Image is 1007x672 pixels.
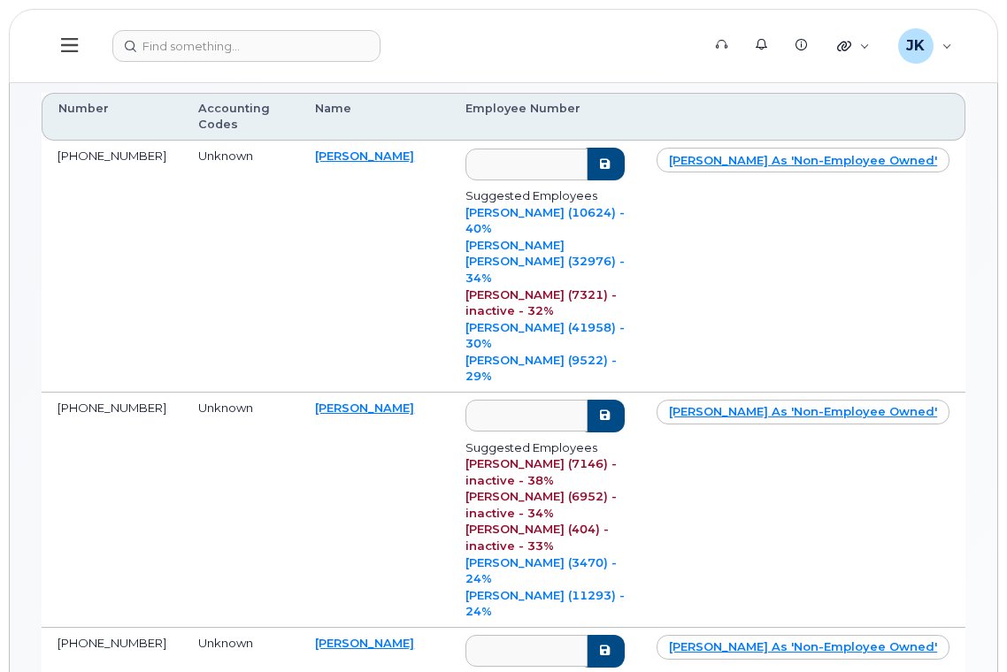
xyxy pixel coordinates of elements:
[315,636,414,650] a: [PERSON_NAME]
[465,353,617,384] a: [PERSON_NAME] (9522) - 29%
[112,30,381,62] input: Find something...
[465,588,625,619] a: [PERSON_NAME] (11293) - 24%
[465,187,626,204] div: Suggested Employees
[315,149,414,163] a: [PERSON_NAME]
[182,93,299,141] th: Accounting Codes
[465,287,617,318] a: [PERSON_NAME] (7321) - inactive - 32%
[657,148,949,172] a: [PERSON_NAME] as 'non-employee owned'
[465,439,626,456] div: Suggested Employees
[465,456,617,487] a: [PERSON_NAME] (7146) - inactive - 38%
[315,401,414,415] a: [PERSON_NAME]
[450,93,642,141] th: Employee Number
[182,393,299,628] td: Unknown
[886,28,965,64] div: Jayson Kralkay
[182,141,299,393] td: Unknown
[465,489,617,520] a: [PERSON_NAME] (6952) - inactive - 34%
[465,320,625,351] a: [PERSON_NAME] (41958) - 30%
[299,93,449,141] th: Name
[42,141,182,393] td: [PHONE_NUMBER]
[657,400,949,424] a: [PERSON_NAME] as 'non-employee owned'
[825,28,882,64] div: Quicklinks
[465,555,617,586] a: [PERSON_NAME] (3470) - 24%
[465,522,609,553] a: [PERSON_NAME] (404) - inactive - 33%
[42,93,182,141] th: Number
[465,205,625,236] a: [PERSON_NAME] (10624) - 40%
[465,238,625,285] a: [PERSON_NAME] [PERSON_NAME] (32976) - 34%
[657,635,949,660] a: [PERSON_NAME] as 'non-employee owned'
[906,35,925,57] span: JK
[42,393,182,628] td: [PHONE_NUMBER]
